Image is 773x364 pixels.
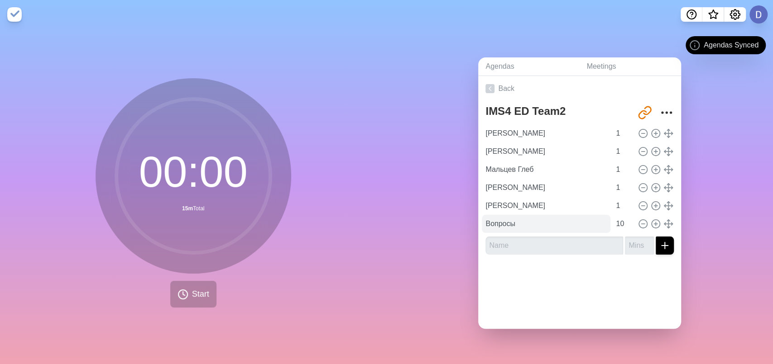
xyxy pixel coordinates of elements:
[724,7,746,22] button: Settings
[482,142,610,161] input: Name
[482,215,610,233] input: Name
[681,7,702,22] button: Help
[482,161,610,179] input: Name
[702,7,724,22] button: What’s new
[704,40,759,51] span: Agendas Synced
[485,236,623,255] input: Name
[478,57,579,76] a: Agendas
[612,161,634,179] input: Mins
[612,124,634,142] input: Mins
[625,236,654,255] input: Mins
[482,179,610,197] input: Name
[612,142,634,161] input: Mins
[612,215,634,233] input: Mins
[658,104,676,122] button: More
[636,104,654,122] button: Share link
[192,288,209,300] span: Start
[579,57,681,76] a: Meetings
[170,281,216,307] button: Start
[482,197,610,215] input: Name
[478,76,681,101] a: Back
[612,197,634,215] input: Mins
[612,179,634,197] input: Mins
[7,7,22,22] img: timeblocks logo
[482,124,610,142] input: Name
